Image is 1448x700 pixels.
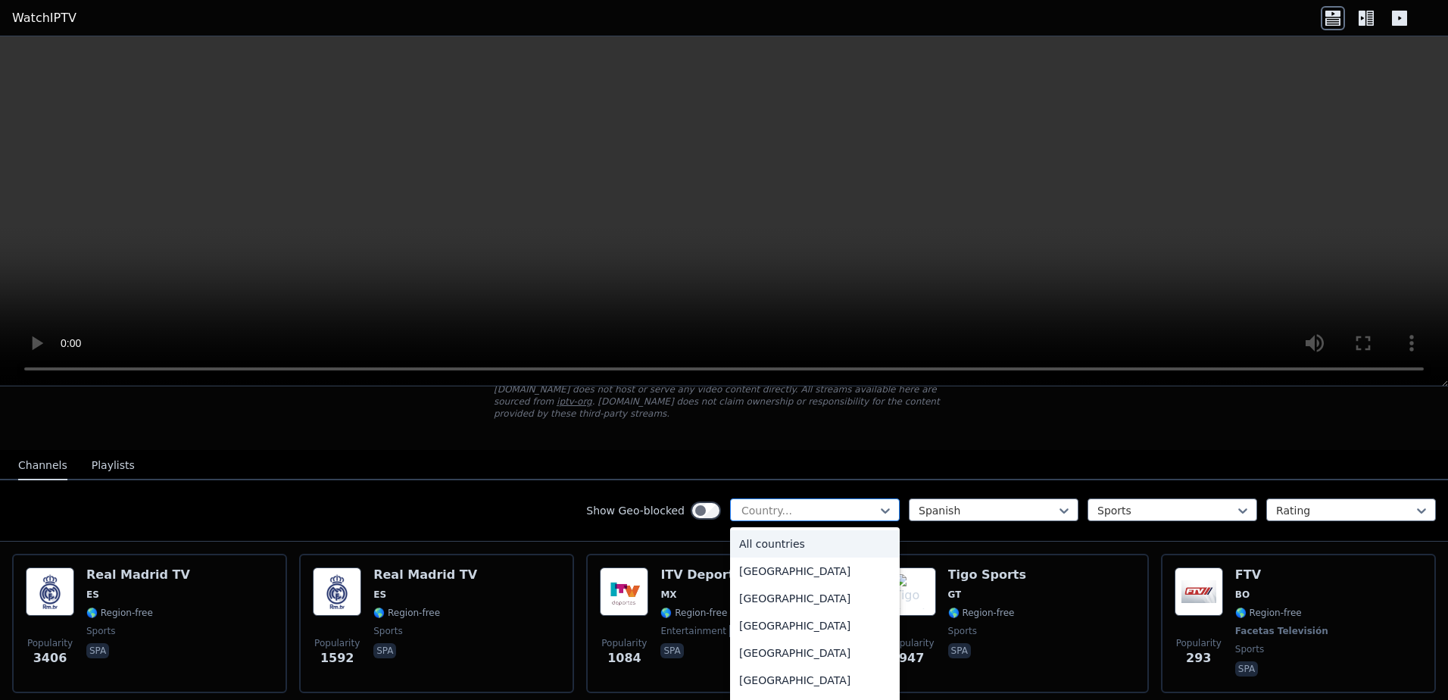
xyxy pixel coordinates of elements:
[27,637,73,649] span: Popularity
[1176,637,1222,649] span: Popularity
[92,452,135,480] button: Playlists
[948,643,971,658] p: spa
[1186,649,1211,667] span: 293
[26,567,74,616] img: Real Madrid TV
[86,643,109,658] p: spa
[86,589,99,601] span: ES
[730,530,900,558] div: All countries
[1235,589,1250,601] span: BO
[600,567,648,616] img: ITV Deportes
[729,625,762,637] span: sports
[373,607,440,619] span: 🌎 Region-free
[1235,643,1264,655] span: sports
[373,567,477,583] h6: Real Madrid TV
[86,607,153,619] span: 🌎 Region-free
[320,649,354,667] span: 1592
[86,567,190,583] h6: Real Madrid TV
[313,567,361,616] img: Real Madrid TV
[1235,607,1302,619] span: 🌎 Region-free
[373,643,396,658] p: spa
[948,607,1015,619] span: 🌎 Region-free
[888,567,936,616] img: Tigo Sports
[1235,661,1258,677] p: spa
[730,585,900,612] div: [GEOGRAPHIC_DATA]
[86,625,115,637] span: sports
[948,625,977,637] span: sports
[730,558,900,585] div: [GEOGRAPHIC_DATA]
[1175,567,1223,616] img: FTV
[494,383,954,420] p: [DOMAIN_NAME] does not host or serve any video content directly. All streams available here are s...
[660,607,727,619] span: 🌎 Region-free
[660,643,683,658] p: spa
[373,625,402,637] span: sports
[660,625,726,637] span: entertainment
[557,396,592,407] a: iptv-org
[730,639,900,667] div: [GEOGRAPHIC_DATA]
[889,637,935,649] span: Popularity
[12,9,76,27] a: WatchIPTV
[1235,567,1331,583] h6: FTV
[18,452,67,480] button: Channels
[730,612,900,639] div: [GEOGRAPHIC_DATA]
[899,649,924,667] span: 947
[314,637,360,649] span: Popularity
[33,649,67,667] span: 3406
[601,637,647,649] span: Popularity
[730,667,900,694] div: [GEOGRAPHIC_DATA]
[586,503,685,518] label: Show Geo-blocked
[948,567,1026,583] h6: Tigo Sports
[660,589,676,601] span: MX
[948,589,962,601] span: GT
[373,589,386,601] span: ES
[1235,625,1328,637] span: Facetas Televisión
[607,649,641,667] span: 1084
[660,567,762,583] h6: ITV Deportes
